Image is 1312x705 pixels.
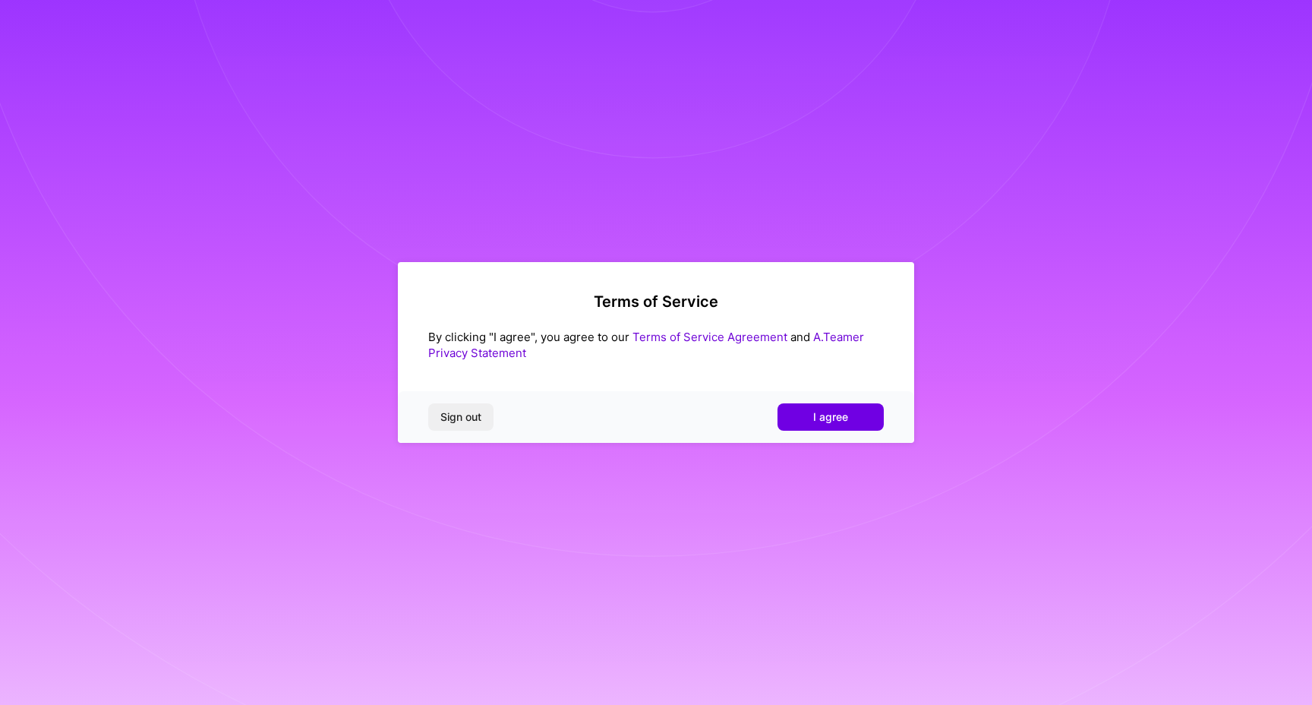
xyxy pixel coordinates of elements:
[428,329,884,361] div: By clicking "I agree", you agree to our and
[440,409,481,425] span: Sign out
[777,403,884,431] button: I agree
[813,409,848,425] span: I agree
[428,292,884,311] h2: Terms of Service
[632,330,787,344] a: Terms of Service Agreement
[428,403,494,431] button: Sign out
